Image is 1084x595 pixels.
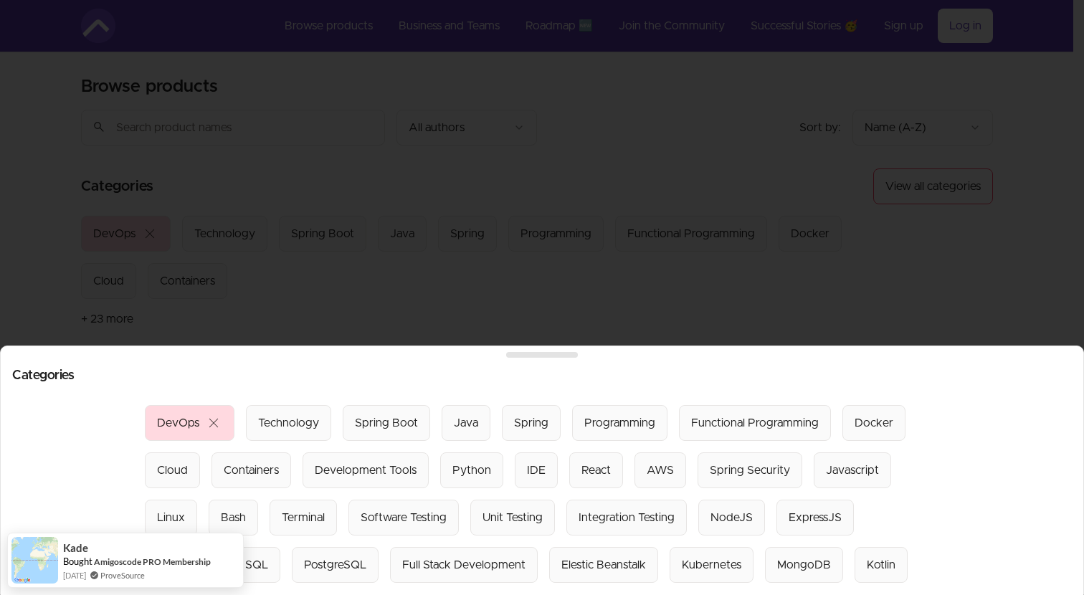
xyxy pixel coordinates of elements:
[584,414,655,432] div: Programming
[452,462,491,479] div: Python
[691,414,819,432] div: Functional Programming
[304,556,366,573] div: PostgreSQL
[224,462,279,479] div: Containers
[579,509,675,526] div: Integration Testing
[482,509,543,526] div: Unit Testing
[315,462,417,479] div: Development Tools
[221,509,246,526] div: Bash
[245,556,268,573] div: SQL
[855,414,893,432] div: Docker
[355,414,418,432] div: Spring Boot
[282,509,325,526] div: Terminal
[157,414,199,432] div: DevOps
[826,462,879,479] div: Javascript
[710,509,753,526] div: NodeJS
[647,462,674,479] div: AWS
[157,462,188,479] div: Cloud
[514,414,548,432] div: Spring
[454,414,478,432] div: Java
[867,556,895,573] div: Kotlin
[581,462,611,479] div: React
[157,556,209,573] div: Databases
[561,556,646,573] div: Elestic Beanstalk
[789,509,842,526] div: ExpressJS
[157,509,185,526] div: Linux
[258,414,319,432] div: Technology
[710,462,790,479] div: Spring Security
[527,462,546,479] div: IDE
[12,369,1072,382] h2: Categories
[402,556,526,573] div: Full Stack Development
[682,556,741,573] div: Kubernetes
[361,509,447,526] div: Software Testing
[205,414,222,432] span: close
[777,556,831,573] div: MongoDB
